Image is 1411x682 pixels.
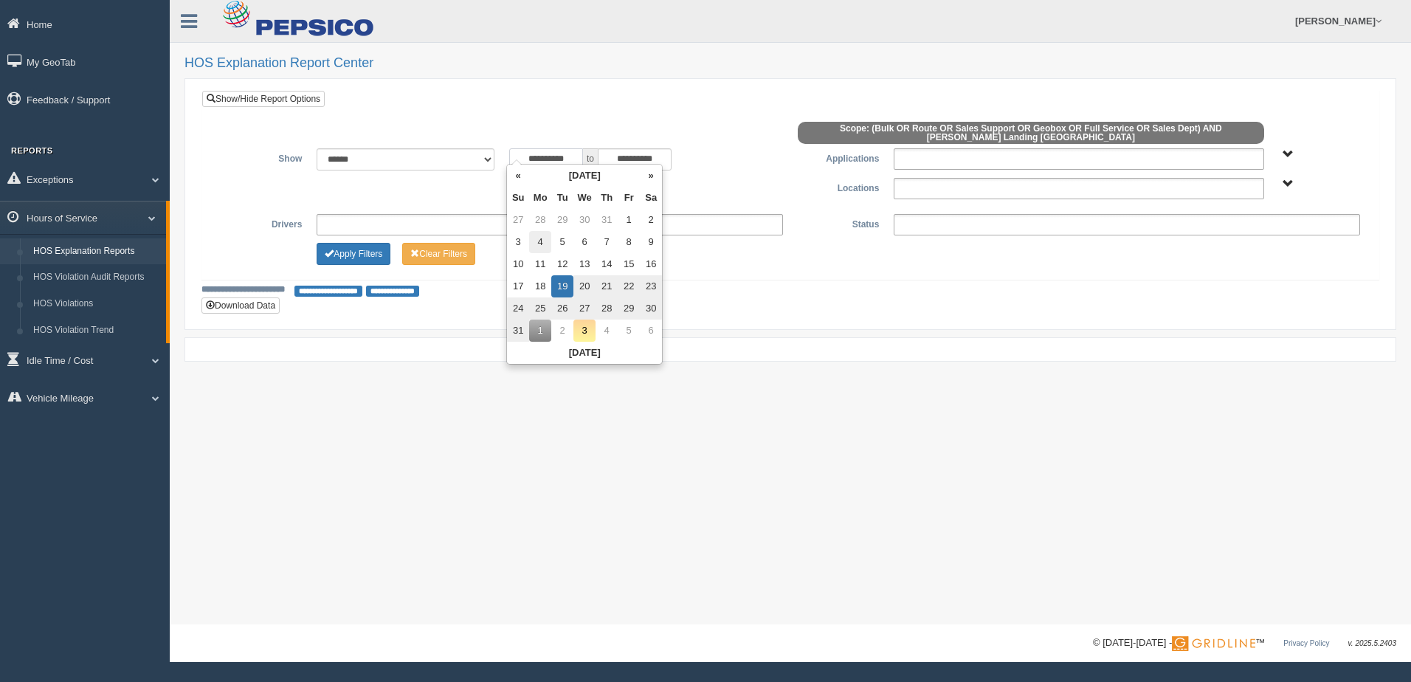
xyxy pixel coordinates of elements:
[596,231,618,253] td: 7
[317,243,390,265] button: Change Filter Options
[529,187,551,209] th: Mo
[507,187,529,209] th: Su
[640,209,662,231] td: 2
[27,264,166,291] a: HOS Violation Audit Reports
[1093,635,1396,651] div: © [DATE]-[DATE] - ™
[184,56,1396,71] h2: HOS Explanation Report Center
[507,275,529,297] td: 17
[618,320,640,342] td: 5
[640,297,662,320] td: 30
[402,243,475,265] button: Change Filter Options
[551,187,573,209] th: Tu
[529,209,551,231] td: 28
[507,231,529,253] td: 3
[790,148,886,166] label: Applications
[618,275,640,297] td: 22
[551,253,573,275] td: 12
[618,209,640,231] td: 1
[573,209,596,231] td: 30
[213,148,309,166] label: Show
[529,165,640,187] th: [DATE]
[583,148,598,170] span: to
[507,165,529,187] th: «
[529,320,551,342] td: 1
[640,165,662,187] th: »
[573,320,596,342] td: 3
[551,231,573,253] td: 5
[640,320,662,342] td: 6
[573,253,596,275] td: 13
[1172,636,1255,651] img: Gridline
[551,275,573,297] td: 19
[618,253,640,275] td: 15
[790,214,886,232] label: Status
[27,291,166,317] a: HOS Violations
[596,187,618,209] th: Th
[529,275,551,297] td: 18
[618,187,640,209] th: Fr
[551,297,573,320] td: 26
[507,320,529,342] td: 31
[213,214,309,232] label: Drivers
[596,209,618,231] td: 31
[573,231,596,253] td: 6
[573,275,596,297] td: 20
[27,317,166,344] a: HOS Violation Trend
[1348,639,1396,647] span: v. 2025.5.2403
[27,238,166,265] a: HOS Explanation Reports
[529,231,551,253] td: 4
[507,297,529,320] td: 24
[573,297,596,320] td: 27
[640,275,662,297] td: 23
[618,297,640,320] td: 29
[573,187,596,209] th: We
[202,91,325,107] a: Show/Hide Report Options
[640,231,662,253] td: 9
[596,253,618,275] td: 14
[507,253,529,275] td: 10
[201,297,280,314] button: Download Data
[596,275,618,297] td: 21
[596,320,618,342] td: 4
[551,320,573,342] td: 2
[1283,639,1329,647] a: Privacy Policy
[640,253,662,275] td: 16
[507,209,529,231] td: 27
[596,297,618,320] td: 28
[798,122,1264,144] span: Scope: (Bulk OR Route OR Sales Support OR Geobox OR Full Service OR Sales Dept) AND [PERSON_NAME]...
[529,253,551,275] td: 11
[640,187,662,209] th: Sa
[618,231,640,253] td: 8
[529,297,551,320] td: 25
[507,342,662,364] th: [DATE]
[790,178,886,196] label: Locations
[551,209,573,231] td: 29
